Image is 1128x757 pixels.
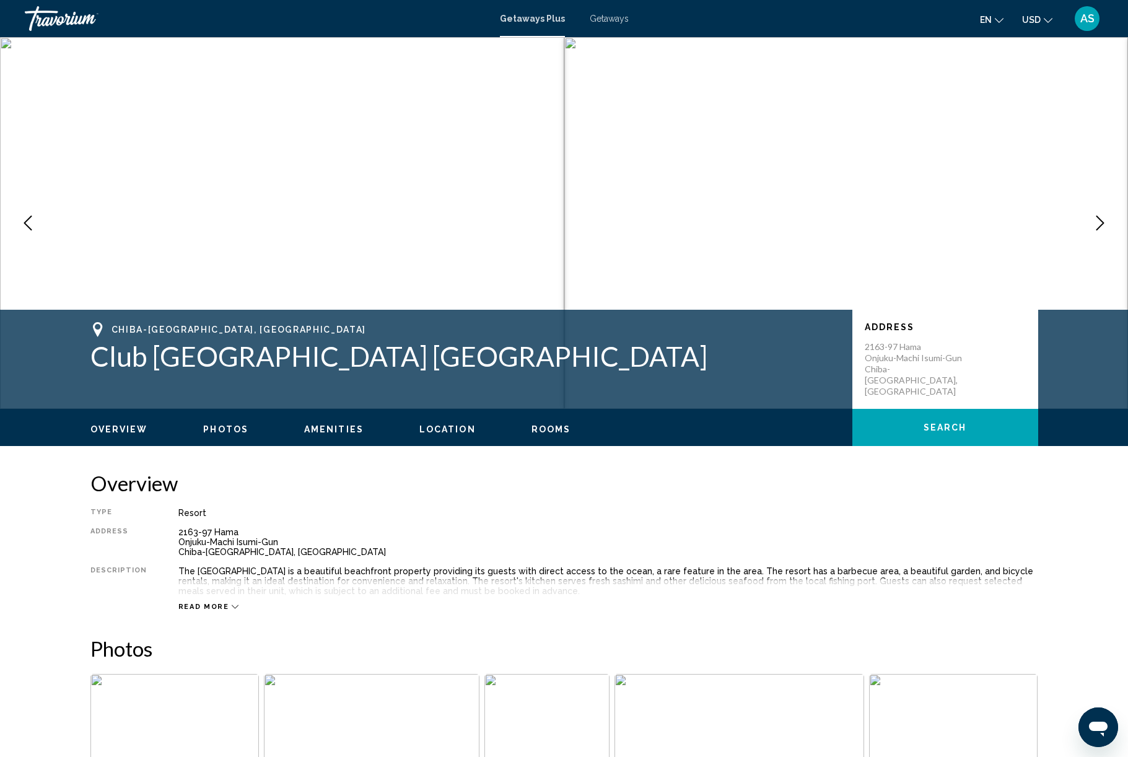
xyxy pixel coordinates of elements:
[90,340,840,372] h1: Club [GEOGRAPHIC_DATA] [GEOGRAPHIC_DATA]
[865,341,964,397] p: 2163-97 Hama Onjuku-Machi Isumi-Gun Chiba-[GEOGRAPHIC_DATA], [GEOGRAPHIC_DATA]
[980,11,1003,28] button: Change language
[852,409,1038,446] button: Search
[90,424,148,434] span: Overview
[111,325,367,335] span: Chiba-[GEOGRAPHIC_DATA], [GEOGRAPHIC_DATA]
[304,424,364,435] button: Amenities
[90,527,147,557] div: Address
[865,322,1026,332] p: Address
[531,424,571,435] button: Rooms
[304,424,364,434] span: Amenities
[1022,15,1041,25] span: USD
[178,527,1038,557] div: 2163-97 Hama Onjuku-Machi Isumi-Gun Chiba-[GEOGRAPHIC_DATA], [GEOGRAPHIC_DATA]
[1080,12,1095,25] span: AS
[1085,208,1116,238] button: Next image
[500,14,565,24] a: Getaways Plus
[178,566,1038,596] div: The [GEOGRAPHIC_DATA] is a beautiful beachfront property providing its guests with direct access ...
[178,603,229,611] span: Read more
[90,566,147,596] div: Description
[1022,11,1052,28] button: Change currency
[12,208,43,238] button: Previous image
[178,508,1038,518] div: Resort
[90,471,1038,496] h2: Overview
[25,6,487,31] a: Travorium
[419,424,476,434] span: Location
[203,424,248,434] span: Photos
[1078,707,1118,747] iframe: Button to launch messaging window
[90,424,148,435] button: Overview
[531,424,571,434] span: Rooms
[419,424,476,435] button: Location
[90,636,1038,661] h2: Photos
[90,508,147,518] div: Type
[203,424,248,435] button: Photos
[924,423,967,433] span: Search
[980,15,992,25] span: en
[590,14,629,24] a: Getaways
[1071,6,1103,32] button: User Menu
[178,602,239,611] button: Read more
